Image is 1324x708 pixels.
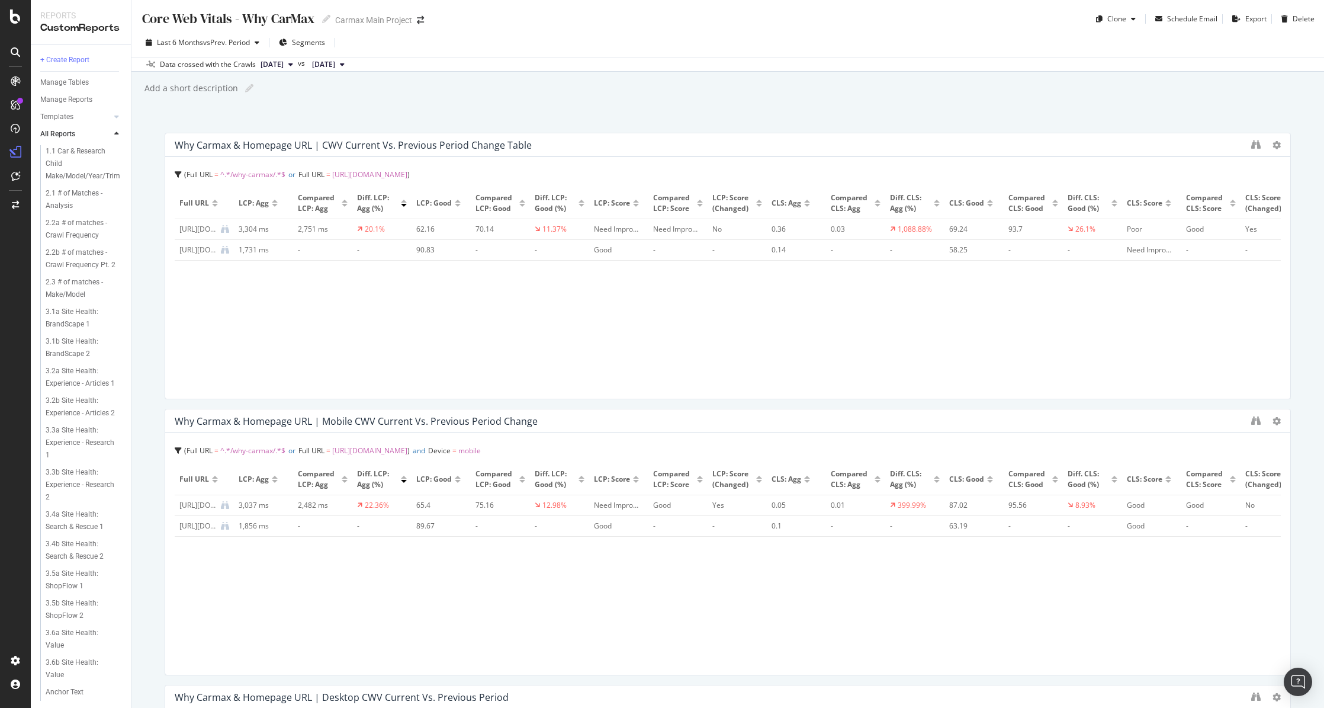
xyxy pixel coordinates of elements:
[46,276,114,301] div: 2.3 # of matches - Make/Model
[428,446,451,456] span: Device
[1251,416,1261,425] div: binoculars
[214,169,218,180] span: =
[1245,224,1290,235] div: Yes
[1186,245,1231,255] div: -
[1277,9,1315,28] button: Delete
[452,446,457,456] span: =
[46,424,123,462] a: 3.3a Site Health: Experience - Research 1
[288,169,295,180] span: or
[175,691,509,703] div: Why Carmax & Homepage URL | Desktop CWV Current vs. Previous Period
[143,82,238,94] div: Add a short description
[256,57,298,72] button: [DATE]
[1284,668,1312,696] div: Open Intercom Messenger
[594,474,630,485] span: LCP: Score
[46,217,115,242] div: 2.2a # of matches - Crawl Frequency
[949,224,994,235] div: 69.24
[1068,245,1113,255] div: -
[46,145,123,182] a: 1.1 Car & Research Child Make/Model/Year/Trim
[220,446,285,456] span: ^.*/why-carmax/.*$
[40,111,73,123] div: Templates
[298,446,324,456] span: Full URL
[179,500,216,511] div: https://www.carmax.com/
[890,193,931,214] span: Diff. CLS: Agg (%)
[594,245,639,255] div: Good
[475,193,516,214] span: Compared LCP: Good
[831,500,876,511] div: 0.01
[475,500,520,511] div: 75.16
[1008,224,1053,235] div: 93.7
[542,500,567,511] div: 12.98%
[274,33,330,52] button: Segments
[1008,193,1049,214] span: Compared CLS: Good
[357,469,398,490] span: Diff. LCP: Agg (%)
[46,395,123,419] a: 3.2b Site Health: Experience - Articles 2
[1107,14,1126,24] div: Clone
[1186,469,1227,490] span: Compared CLS: Score
[1008,469,1049,490] span: Compared CLS: Good
[187,169,213,180] span: Full URL
[46,466,123,504] a: 3.3b Site Health: Experience - Research 2
[46,627,123,652] a: 3.6a Site Health: Value
[332,446,407,456] span: [URL][DOMAIN_NAME]
[46,538,115,563] div: 3.4b Site Health: Search & Rescue 2
[40,9,121,21] div: Reports
[298,500,343,511] div: 2,482 ms
[245,84,253,92] i: Edit report name
[46,365,116,390] div: 3.2a Site Health: Experience - Articles 1
[46,597,114,622] div: 3.5b Site Health: ShopFlow 2
[298,224,343,235] div: 2,751 ms
[46,276,123,301] a: 2.3 # of matches - Make/Model
[141,9,315,28] div: Core Web Vitals - Why CarMax
[712,193,753,214] span: LCP: Score (Changed)
[1251,692,1261,701] div: binoculars
[416,474,452,485] span: LCP: Good
[1008,500,1053,511] div: 95.56
[1167,14,1217,24] div: Schedule Email
[179,245,216,255] div: https://www.carmax.com/why-carmax/
[46,627,112,652] div: 3.6a Site Health: Value
[298,193,339,214] span: Compared LCP: Agg
[772,245,817,255] div: 0.14
[322,15,330,23] i: Edit report name
[594,521,639,531] div: Good
[1127,224,1172,235] div: Poor
[46,656,123,681] a: 3.6b Site Health: Value
[890,469,931,490] span: Diff. CLS: Agg (%)
[416,224,461,235] div: 62.16
[357,193,398,214] span: Diff. LCP: Agg (%)
[458,446,481,456] span: mobile
[949,521,994,531] div: 63.19
[1075,224,1095,235] div: 26.1%
[175,139,532,151] div: Why Carmax & Homepage URL | CWV Current vs. Previous Period Change Table
[949,245,994,255] div: 58.25
[40,128,111,140] a: All Reports
[416,500,461,511] div: 65.4
[239,198,269,209] span: LCP: Agg
[1245,500,1290,511] div: No
[40,76,89,89] div: Manage Tables
[1245,469,1286,490] span: CLS: Score (Changed)
[365,224,385,235] div: 20.1%
[298,469,339,490] span: Compared LCP: Agg
[298,245,343,255] div: N/A ms
[40,76,123,89] a: Manage Tables
[772,224,817,235] div: 0.36
[40,128,75,140] div: All Reports
[40,111,111,123] a: Templates
[1245,193,1286,214] span: CLS: Score (Changed)
[1245,14,1267,24] div: Export
[772,500,817,511] div: 0.05
[1186,193,1227,214] span: Compared CLS: Score
[165,133,1291,399] div: Why Carmax & Homepage URL | CWV Current vs. Previous Period Change TableFull URL = ^.*/why-carmax...
[653,245,698,255] div: -
[46,335,123,360] a: 3.1b Site Health: BrandScape 2
[831,469,872,490] span: Compared CLS: Agg
[416,198,452,209] span: LCP: Good
[365,500,389,511] div: 22.36%
[772,198,801,209] span: CLS: Agg
[712,469,753,490] span: LCP: Score (Changed)
[898,224,932,235] div: 1,088.88%
[416,245,461,255] div: 90.83
[1251,140,1261,149] div: binoculars
[949,198,984,209] span: CLS: Good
